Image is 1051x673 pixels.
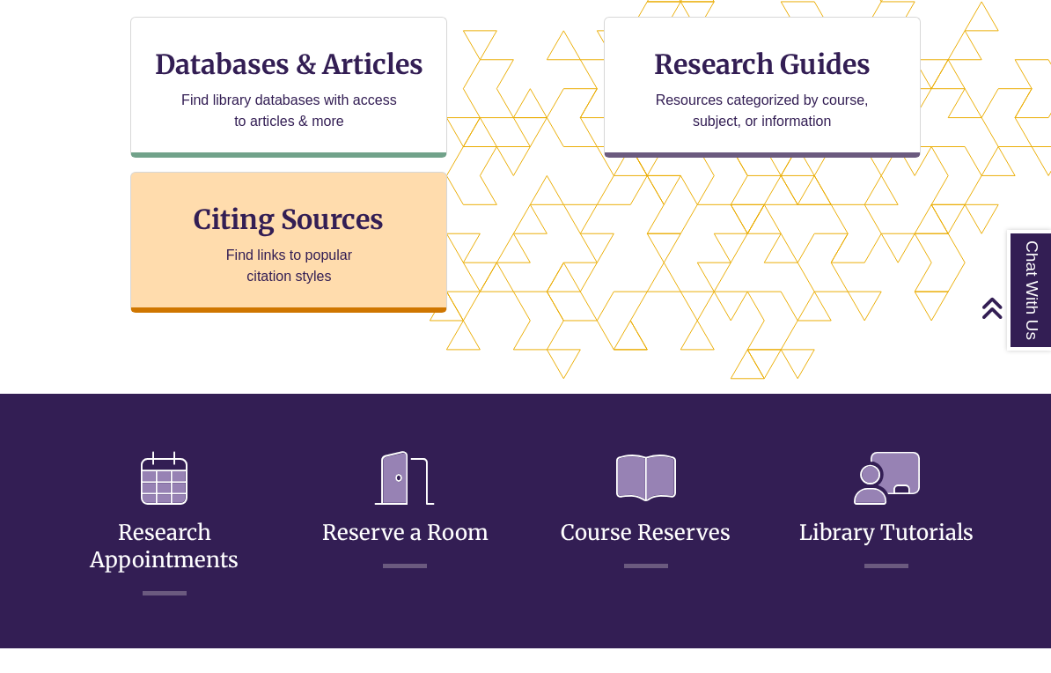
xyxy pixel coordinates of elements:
[619,48,906,81] h3: Research Guides
[130,17,447,158] a: Databases & Articles Find library databases with access to articles & more
[203,245,375,287] p: Find links to popular citation styles
[130,172,447,313] a: Citing Sources Find links to popular citation styles
[981,296,1047,320] a: Back to Top
[799,477,974,546] a: Library Tutorials
[145,48,432,81] h3: Databases & Articles
[561,477,731,546] a: Course Reserves
[90,477,239,573] a: Research Appointments
[174,90,404,132] p: Find library databases with access to articles & more
[647,90,877,132] p: Resources categorized by course, subject, or information
[182,203,397,236] h3: Citing Sources
[322,477,489,546] a: Reserve a Room
[604,17,921,158] a: Research Guides Resources categorized by course, subject, or information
